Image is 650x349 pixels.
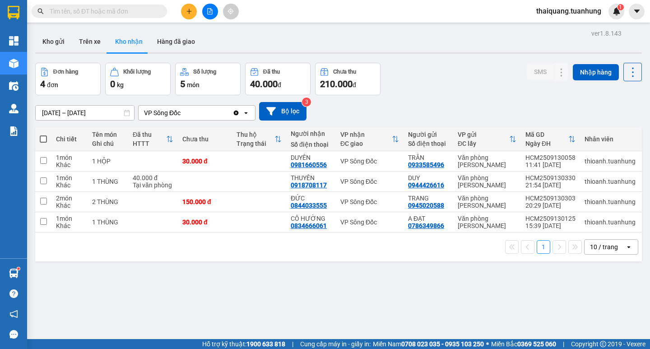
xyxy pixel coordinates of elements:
div: 0944426616 [408,181,444,189]
button: SMS [527,64,554,80]
svg: open [242,109,250,116]
span: 5 [180,79,185,89]
div: Chưa thu [182,135,227,143]
span: Miền Bắc [491,339,556,349]
span: | [563,339,564,349]
div: 0918708117 [291,181,327,189]
div: Ghi chú [92,140,124,147]
img: warehouse-icon [9,269,19,278]
span: message [9,330,18,339]
div: ĐC lấy [458,140,509,147]
button: file-add [202,4,218,19]
div: TRÂN [408,154,449,161]
div: Khác [56,161,83,168]
svg: open [625,243,632,251]
strong: 0708 023 035 - 0935 103 250 [401,340,484,348]
div: Khác [56,222,83,229]
img: warehouse-icon [9,81,19,91]
div: 21:54 [DATE] [525,181,576,189]
div: TRANG [408,195,449,202]
div: Mã GD [525,131,568,138]
div: Trạng thái [237,140,274,147]
span: file-add [207,8,213,14]
div: HCM2509130125 [525,215,576,222]
div: thioanh.tuanhung [585,219,636,226]
img: logo-vxr [8,6,19,19]
input: Tìm tên, số ĐT hoặc mã đơn [50,6,156,16]
img: warehouse-icon [9,104,19,113]
span: thaiquang.tuanhung [529,5,608,17]
img: dashboard-icon [9,36,19,46]
th: Toggle SortBy [521,127,580,151]
span: caret-down [633,7,641,15]
sup: 3 [302,98,311,107]
div: Tên món [92,131,124,138]
div: DUYÊN [291,154,331,161]
input: Select a date range. [36,106,134,120]
button: caret-down [629,4,645,19]
span: đ [278,81,281,88]
span: 1 [619,4,622,10]
div: THUYÊN [291,174,331,181]
div: Đã thu [133,131,166,138]
span: kg [117,81,124,88]
div: VP Sông Đốc [340,158,399,165]
div: 30.000 đ [182,158,227,165]
img: warehouse-icon [9,59,19,68]
div: Người gửi [408,131,449,138]
div: VP Sông Đốc [144,108,181,117]
div: 20:29 [DATE] [525,202,576,209]
button: Đơn hàng4đơn [35,63,101,95]
div: 30.000 đ [182,219,227,226]
div: ĐC giao [340,140,392,147]
div: 1 món [56,215,83,222]
div: Tại văn phòng [133,181,173,189]
div: Đơn hàng [53,69,78,75]
div: A ĐẠT [408,215,449,222]
div: HTTT [133,140,166,147]
button: Số lượng5món [175,63,241,95]
th: Toggle SortBy [336,127,404,151]
div: Số lượng [193,69,216,75]
img: solution-icon [9,126,19,136]
div: 150.000 đ [182,198,227,205]
button: plus [181,4,197,19]
div: 15:39 [DATE] [525,222,576,229]
div: VP Sông Đốc [340,198,399,205]
div: HCM2509130330 [525,174,576,181]
div: 2 món [56,195,83,202]
button: Hàng đã giao [150,31,202,52]
div: 10 / trang [590,242,618,251]
sup: 1 [617,4,624,10]
div: thioanh.tuanhung [585,158,636,165]
span: 210.000 [320,79,353,89]
div: VP gửi [458,131,509,138]
div: 1 món [56,154,83,161]
div: Số điện thoại [291,141,331,148]
span: copyright [600,341,606,347]
div: Văn phòng [PERSON_NAME] [458,174,516,189]
button: Chưa thu210.000đ [315,63,381,95]
sup: 1 [17,267,20,270]
div: 1 món [56,174,83,181]
div: 0981660556 [291,161,327,168]
div: 0844033555 [291,202,327,209]
button: Bộ lọc [259,102,306,121]
div: CÔ HƯỜNG [291,215,331,222]
div: 40.000 đ [133,174,173,181]
span: Hỗ trợ kỹ thuật: [202,339,285,349]
div: 1 THÙNG [92,178,124,185]
button: Kho nhận [108,31,150,52]
div: Khác [56,181,83,189]
div: VP Sông Đốc [340,178,399,185]
strong: 1900 633 818 [246,340,285,348]
span: Miền Nam [373,339,484,349]
div: HCM2509130058 [525,154,576,161]
div: thioanh.tuanhung [585,198,636,205]
div: 0933585496 [408,161,444,168]
span: ⚪️ [486,342,489,346]
div: ĐỨC [291,195,331,202]
th: Toggle SortBy [232,127,286,151]
div: Nhân viên [585,135,636,143]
